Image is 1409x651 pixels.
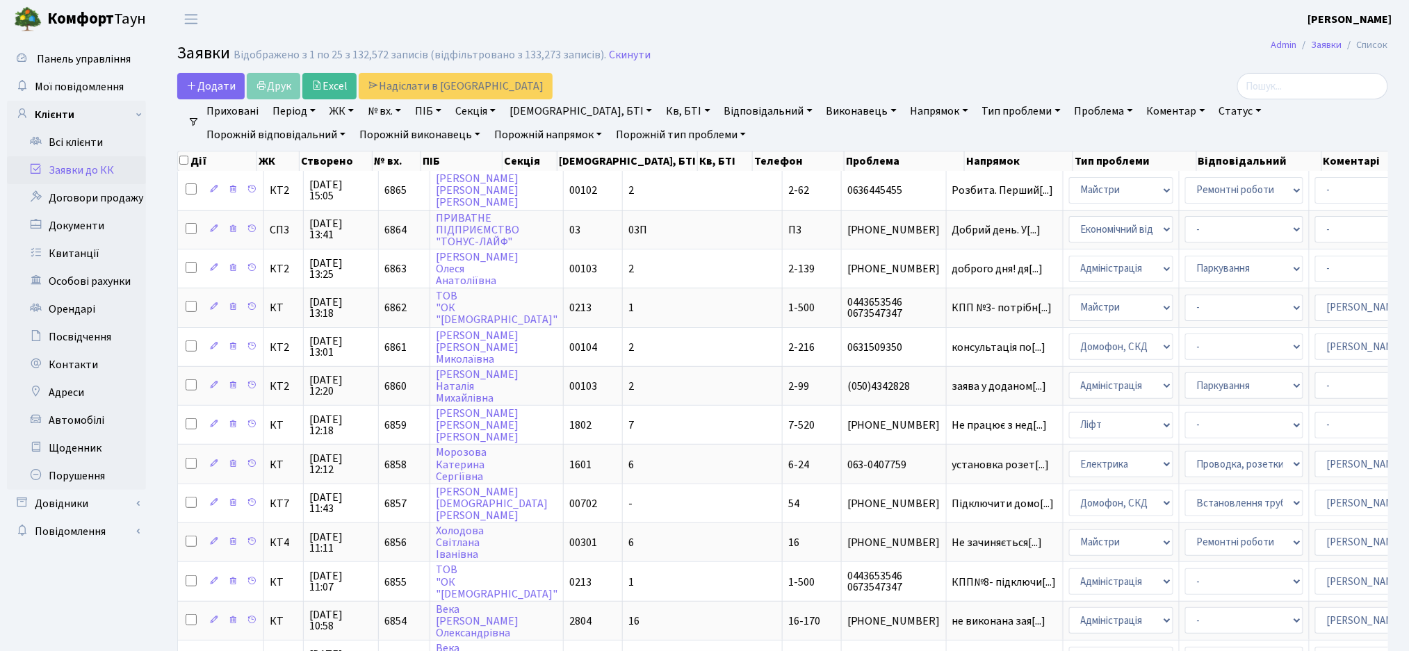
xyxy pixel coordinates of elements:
span: 6865 [384,183,407,198]
span: 063-0407759 [847,459,940,470]
span: Не зачиняється[...] [952,535,1043,550]
span: 0443653546 0673547347 [847,297,940,319]
span: 6856 [384,535,407,550]
th: Тип проблеми [1073,151,1197,171]
span: [DATE] 12:12 [309,453,373,475]
span: 6855 [384,575,407,590]
span: 2 [628,261,634,277]
a: ПІБ [409,99,447,123]
span: [DATE] 15:05 [309,179,373,201]
span: [DATE] 11:43 [309,492,373,514]
span: Мої повідомлення [35,79,124,94]
span: 2-216 [788,340,815,355]
span: 6860 [384,379,407,394]
span: 6854 [384,613,407,629]
span: 6863 [384,261,407,277]
span: Заявки [177,41,230,65]
span: 6 [628,535,634,550]
span: 1-500 [788,300,815,315]
th: [DEMOGRAPHIC_DATA], БТІ [557,151,698,171]
a: Додати [177,73,245,99]
span: 6858 [384,457,407,472]
a: Секція [450,99,501,123]
th: ЖК [257,151,300,171]
a: Приховані [201,99,264,123]
span: 00301 [569,535,597,550]
a: [PERSON_NAME][PERSON_NAME]Миколаївна [436,328,519,367]
span: [PHONE_NUMBER] [847,224,940,236]
span: 6857 [384,496,407,511]
th: ПІБ [421,151,503,171]
span: 2 [628,340,634,355]
a: Виконавець [821,99,902,123]
span: 0636445455 [847,185,940,196]
span: 54 [788,496,799,511]
a: Повідомлення [7,518,146,545]
span: КТ [270,420,298,431]
a: Коментар [1141,99,1211,123]
span: 6-24 [788,457,809,472]
span: 6 [628,457,634,472]
a: Века[PERSON_NAME]Олександрівна [436,602,519,641]
span: [DATE] 11:11 [309,531,373,554]
a: Документи [7,212,146,240]
span: [PHONE_NUMBER] [847,537,940,548]
span: КТ [270,302,298,313]
span: КТ [270,616,298,627]
span: [DATE] 13:25 [309,258,373,280]
th: Телефон [753,151,845,171]
a: МорозоваКатеринаСергіївна [436,445,487,484]
span: 7 [628,418,634,433]
a: Орендарі [7,295,146,323]
span: 0443653546 0673547347 [847,570,940,593]
span: П3 [788,222,801,238]
span: КТ [270,459,298,470]
a: [PERSON_NAME] [1308,11,1392,28]
span: 2-62 [788,183,809,198]
span: КТ7 [270,498,298,509]
span: 0631509350 [847,342,940,353]
span: 2804 [569,613,592,629]
span: Підключити домо[...] [952,496,1054,511]
a: ЖК [324,99,359,123]
a: Проблема [1069,99,1139,123]
span: 1 [628,300,634,315]
span: 00103 [569,261,597,277]
a: Порушення [7,462,146,490]
span: 6864 [384,222,407,238]
span: установка розет[...] [952,457,1050,472]
span: 03П [628,222,647,238]
a: [PERSON_NAME][PERSON_NAME][PERSON_NAME] [436,171,519,210]
span: 6861 [384,340,407,355]
span: 1 [628,575,634,590]
th: Створено [300,151,373,171]
a: [PERSON_NAME][PERSON_NAME][PERSON_NAME] [436,406,519,445]
a: Мої повідомлення [7,73,146,101]
a: Панель управління [7,45,146,73]
a: Заявки до КК [7,156,146,184]
a: [PERSON_NAME]НаталіяМихайлівна [436,367,519,406]
span: [PHONE_NUMBER] [847,498,940,509]
span: 00702 [569,496,597,511]
span: [DATE] 10:58 [309,609,373,632]
a: Excel [302,73,357,99]
span: [DATE] 13:18 [309,297,373,319]
a: Порожній тип проблеми [610,123,751,147]
a: Контакти [7,351,146,379]
span: 2 [628,379,634,394]
span: [PHONE_NUMBER] [847,616,940,627]
span: Добрий день. У[...] [952,222,1041,238]
a: Порожній відповідальний [201,123,351,147]
span: 2-139 [788,261,815,277]
span: не виконана зая[...] [952,613,1046,629]
a: Довідники [7,490,146,518]
span: - [628,496,633,511]
span: 00104 [569,340,597,355]
span: 16 [788,535,799,550]
a: Автомобілі [7,406,146,434]
span: КТ2 [270,342,298,353]
img: logo.png [14,6,42,33]
a: Відповідальний [719,99,818,123]
a: № вх. [362,99,407,123]
a: Адреси [7,379,146,406]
